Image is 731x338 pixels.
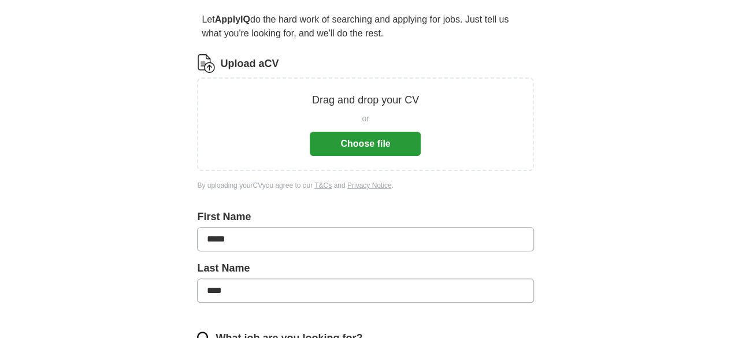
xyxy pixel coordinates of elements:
a: T&Cs [314,181,332,190]
label: First Name [197,209,533,225]
label: Upload a CV [220,56,279,72]
img: CV Icon [197,54,216,73]
a: Privacy Notice [347,181,392,190]
p: Drag and drop your CV [312,92,419,108]
strong: ApplyIQ [215,14,250,24]
span: or [362,113,369,125]
label: Last Name [197,261,533,276]
button: Choose file [310,132,421,156]
div: By uploading your CV you agree to our and . [197,180,533,191]
p: Let do the hard work of searching and applying for jobs. Just tell us what you're looking for, an... [197,8,533,45]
